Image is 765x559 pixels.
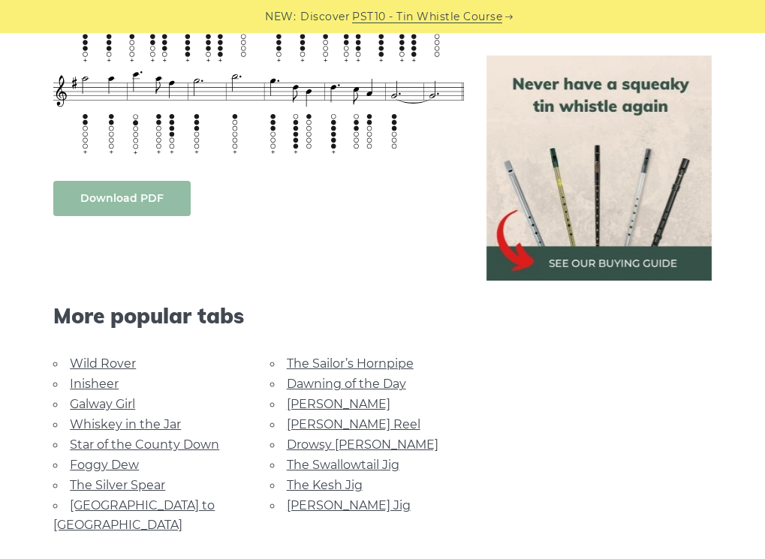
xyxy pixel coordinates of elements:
[287,356,414,371] a: The Sailor’s Hornpipe
[287,377,406,391] a: Dawning of the Day
[70,417,181,431] a: Whiskey in the Jar
[287,498,411,512] a: [PERSON_NAME] Jig
[352,8,502,26] a: PST10 - Tin Whistle Course
[70,458,139,472] a: Foggy Dew
[53,181,191,216] a: Download PDF
[300,8,350,26] span: Discover
[70,356,136,371] a: Wild Rover
[53,303,464,329] span: More popular tabs
[70,437,219,452] a: Star of the County Down
[287,437,438,452] a: Drowsy [PERSON_NAME]
[53,498,215,532] a: [GEOGRAPHIC_DATA] to [GEOGRAPHIC_DATA]
[287,397,390,411] a: [PERSON_NAME]
[70,478,165,492] a: The Silver Spear
[287,458,399,472] a: The Swallowtail Jig
[265,8,296,26] span: NEW:
[70,377,119,391] a: Inisheer
[287,417,420,431] a: [PERSON_NAME] Reel
[486,56,712,281] img: tin whistle buying guide
[70,397,135,411] a: Galway Girl
[287,478,363,492] a: The Kesh Jig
